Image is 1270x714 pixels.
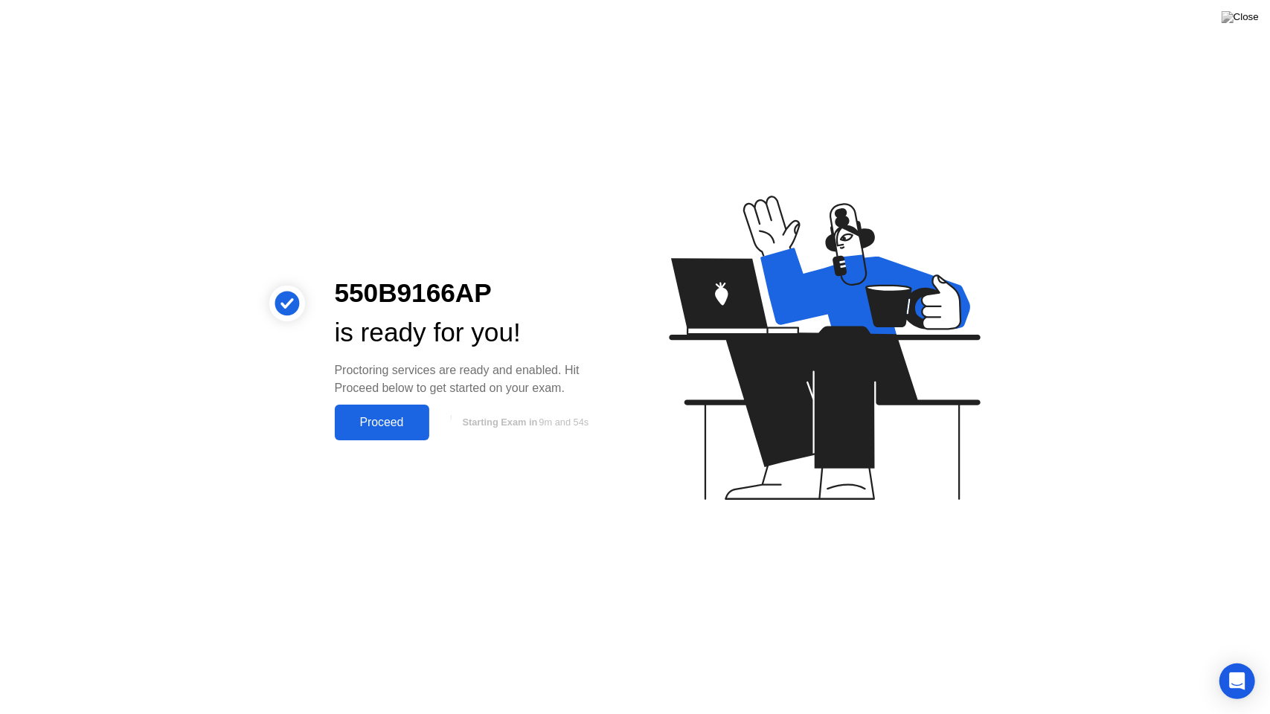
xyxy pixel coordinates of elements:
div: Open Intercom Messenger [1219,663,1255,699]
span: 9m and 54s [539,416,589,428]
div: Proctoring services are ready and enabled. Hit Proceed below to get started on your exam. [335,361,612,397]
div: Proceed [339,416,425,429]
img: Close [1222,11,1259,23]
button: Proceed [335,405,429,440]
button: Starting Exam in9m and 54s [437,408,612,437]
div: is ready for you! [335,313,612,353]
div: 550B9166AP [335,274,612,313]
